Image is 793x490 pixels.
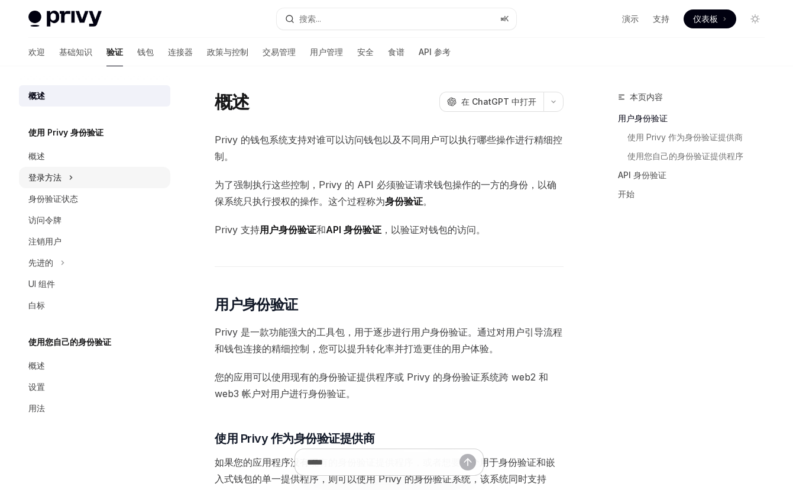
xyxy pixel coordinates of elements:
font: 白标 [28,300,45,310]
font: 概述 [215,91,250,112]
font: API 身份验证 [326,224,381,236]
font: 用法 [28,403,45,413]
font: ，以验证对钱包的访问。 [381,224,485,236]
font: 支持 [653,14,669,24]
a: 交易管理 [263,38,296,66]
font: 使用 Privy 作为身份验证提供商 [627,132,743,142]
a: 使用 Privy 作为身份验证提供商 [627,128,774,147]
font: 用户身份验证 [618,113,668,123]
a: 身份验证状态 [19,188,170,209]
font: 。 [423,195,432,207]
font: 概述 [28,91,45,101]
a: UI 组件 [19,273,170,295]
font: 用户身份验证 [260,224,316,236]
a: 欢迎 [28,38,45,66]
font: 欢迎 [28,47,45,57]
a: 概述 [19,146,170,167]
font: 身份验证 [385,195,423,207]
font: 登录方法 [28,172,62,182]
font: 在 ChatGPT 中打开 [461,96,536,107]
button: 切换暗模式 [746,9,765,28]
a: 设置 [19,376,170,398]
font: 开始 [618,189,635,199]
button: 发送消息 [459,454,476,470]
font: Privy 支持 [215,224,260,236]
a: 概述 [19,85,170,107]
font: 用户身份验证 [215,296,297,313]
a: 仪表板 [684,9,736,28]
a: 连接器 [168,38,193,66]
a: 访问令牌 [19,209,170,231]
font: API 参考 [419,47,451,57]
a: 开始 [618,185,774,204]
a: 安全 [357,38,374,66]
font: 注销用户 [28,236,62,246]
a: 政策与控制 [207,38,248,66]
a: 钱包 [137,38,154,66]
font: 食谱 [388,47,404,57]
a: 验证 [106,38,123,66]
font: K [504,14,509,23]
font: 访问令牌 [28,215,62,225]
font: 您的应用可以使用现有的身份验证提供程序或 Privy 的身份验证系统跨 web2 和 web3 帐户对用户进行身份验证。 [215,371,548,399]
font: Privy 的钱包系统支持对谁可以访问钱包以及不同用户可以执行哪些操作进行精细控制。 [215,134,562,162]
font: 使用您自己的身份验证 [28,337,111,347]
font: 交易管理 [263,47,296,57]
font: 验证 [106,47,123,57]
font: 使用您自己的身份验证提供程序 [627,151,743,161]
font: 概述 [28,360,45,370]
a: 基础知识 [59,38,92,66]
a: 用户管理 [310,38,343,66]
font: UI 组件 [28,279,55,289]
a: 概述 [19,355,170,376]
img: 灯光标志 [28,11,102,27]
a: 用法 [19,398,170,419]
font: Privy 是一款功能强大的工具包，用于逐步进行用户身份验证。通过对用户引导流程和钱包连接的精细控制，您可以提升转化率并打造更佳的用户体验。 [215,326,562,354]
font: 身份验证状态 [28,194,78,204]
a: 白标 [19,295,170,316]
a: 演示 [622,13,639,25]
font: 本页内容 [630,92,663,102]
font: 使用 Privy 身份验证 [28,127,103,137]
font: 设置 [28,382,45,392]
a: 使用您自己的身份验证提供程序 [627,147,774,166]
font: API 身份验证 [618,170,666,180]
button: 搜索...⌘K [277,8,516,30]
font: 基础知识 [59,47,92,57]
font: 演示 [622,14,639,24]
font: 先进的 [28,257,53,267]
font: 概述 [28,151,45,161]
font: 安全 [357,47,374,57]
font: 用户管理 [310,47,343,57]
font: 搜索... [299,14,321,24]
a: 支持 [653,13,669,25]
a: 注销用户 [19,231,170,252]
a: 用户身份验证 [618,109,774,128]
font: ⌘ [500,14,504,23]
a: 食谱 [388,38,404,66]
font: 政策与控制 [207,47,248,57]
a: API 身份验证 [618,166,774,185]
button: 在 ChatGPT 中打开 [439,92,543,112]
a: API 参考 [419,38,451,66]
font: 钱包 [137,47,154,57]
font: 仪表板 [693,14,718,24]
font: 为了强制执行这些控制，Privy 的 API 必须验证请求钱包操作的一方的身份，以确保系统只执行授权的操作。这个过程称为 [215,179,556,207]
font: 使用 Privy 作为身份验证提供商 [215,431,374,446]
font: 和 [316,224,326,236]
font: 连接器 [168,47,193,57]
